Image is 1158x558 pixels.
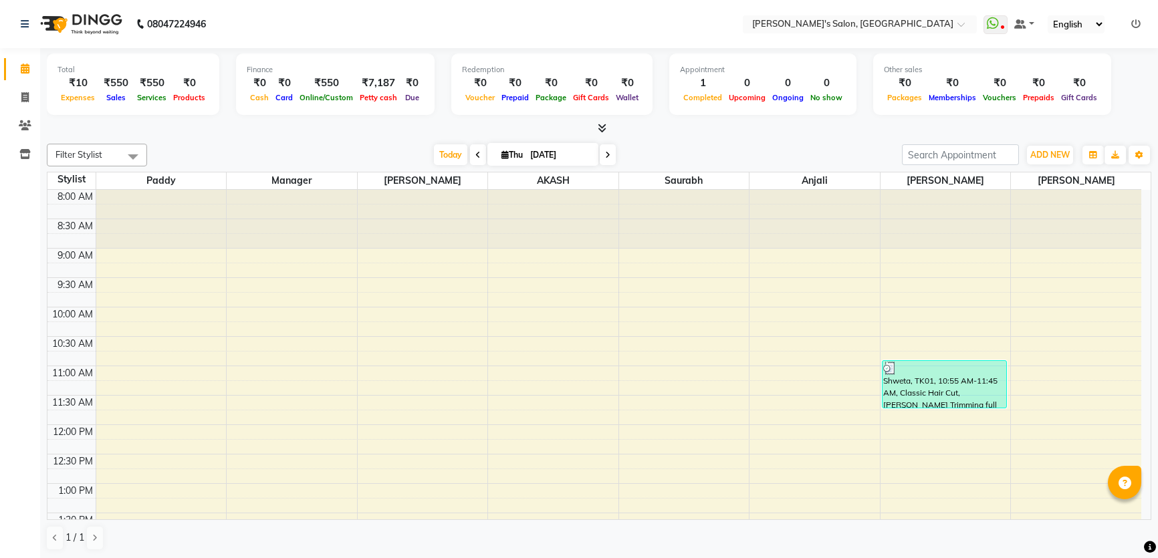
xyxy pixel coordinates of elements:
div: ₹0 [1020,76,1058,91]
span: Prepaids [1020,93,1058,102]
span: Wallet [612,93,642,102]
span: Package [532,93,570,102]
div: 11:00 AM [49,366,96,380]
span: Saurabh [619,172,749,189]
span: Completed [680,93,725,102]
span: AKASH [488,172,618,189]
span: Manager [227,172,357,189]
span: Gift Cards [1058,93,1101,102]
div: ₹550 [134,76,170,91]
div: Stylist [47,172,96,186]
div: 10:30 AM [49,337,96,351]
span: [PERSON_NAME] [358,172,488,189]
div: ₹0 [570,76,612,91]
span: No show [807,93,846,102]
span: Products [170,93,209,102]
span: [PERSON_NAME] [1011,172,1141,189]
div: Total [57,64,209,76]
div: ₹0 [498,76,532,91]
div: Appointment [680,64,846,76]
div: ₹0 [532,76,570,91]
div: ₹0 [247,76,272,91]
span: Prepaid [498,93,532,102]
div: ₹0 [400,76,424,91]
input: 2025-09-04 [526,145,593,165]
span: Online/Custom [296,93,356,102]
div: 0 [725,76,769,91]
img: logo [34,5,126,43]
div: ₹0 [925,76,979,91]
span: Gift Cards [570,93,612,102]
span: Voucher [462,93,498,102]
div: Other sales [884,64,1101,76]
span: Packages [884,93,925,102]
span: Card [272,93,296,102]
span: Sales [103,93,129,102]
div: 12:30 PM [50,454,96,468]
span: Anjali [749,172,880,189]
span: Services [134,93,170,102]
span: ADD NEW [1030,150,1070,160]
span: Expenses [57,93,98,102]
span: Ongoing [769,93,807,102]
div: ₹0 [979,76,1020,91]
input: Search Appointment [902,144,1019,165]
div: 0 [807,76,846,91]
div: ₹10 [57,76,98,91]
div: Shweta, TK01, 10:55 AM-11:45 AM, Classic Hair Cut,[PERSON_NAME] Trimming full [DEMOGRAPHIC_DATA] ... [883,361,1007,408]
div: 8:00 AM [55,190,96,204]
div: ₹0 [462,76,498,91]
div: 9:30 AM [55,278,96,292]
span: Petty cash [356,93,400,102]
span: Cash [247,93,272,102]
span: Upcoming [725,93,769,102]
span: Today [434,144,467,165]
div: ₹0 [272,76,296,91]
div: 11:30 AM [49,396,96,410]
div: ₹7,187 [356,76,400,91]
div: ₹550 [98,76,134,91]
div: 8:30 AM [55,219,96,233]
div: ₹550 [296,76,356,91]
div: ₹0 [884,76,925,91]
div: ₹0 [1058,76,1101,91]
span: Vouchers [979,93,1020,102]
span: Paddy [96,172,227,189]
span: Memberships [925,93,979,102]
span: 1 / 1 [66,531,84,545]
span: Filter Stylist [55,149,102,160]
div: 1:30 PM [55,513,96,527]
div: 1:00 PM [55,484,96,498]
span: Due [402,93,423,102]
b: 08047224946 [147,5,206,43]
div: 12:00 PM [50,425,96,439]
div: 0 [769,76,807,91]
div: 9:00 AM [55,249,96,263]
div: ₹0 [170,76,209,91]
div: 1 [680,76,725,91]
span: [PERSON_NAME] [881,172,1011,189]
div: Redemption [462,64,642,76]
span: Thu [498,150,526,160]
div: Finance [247,64,424,76]
div: ₹0 [612,76,642,91]
button: ADD NEW [1027,146,1073,164]
div: 10:00 AM [49,307,96,321]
